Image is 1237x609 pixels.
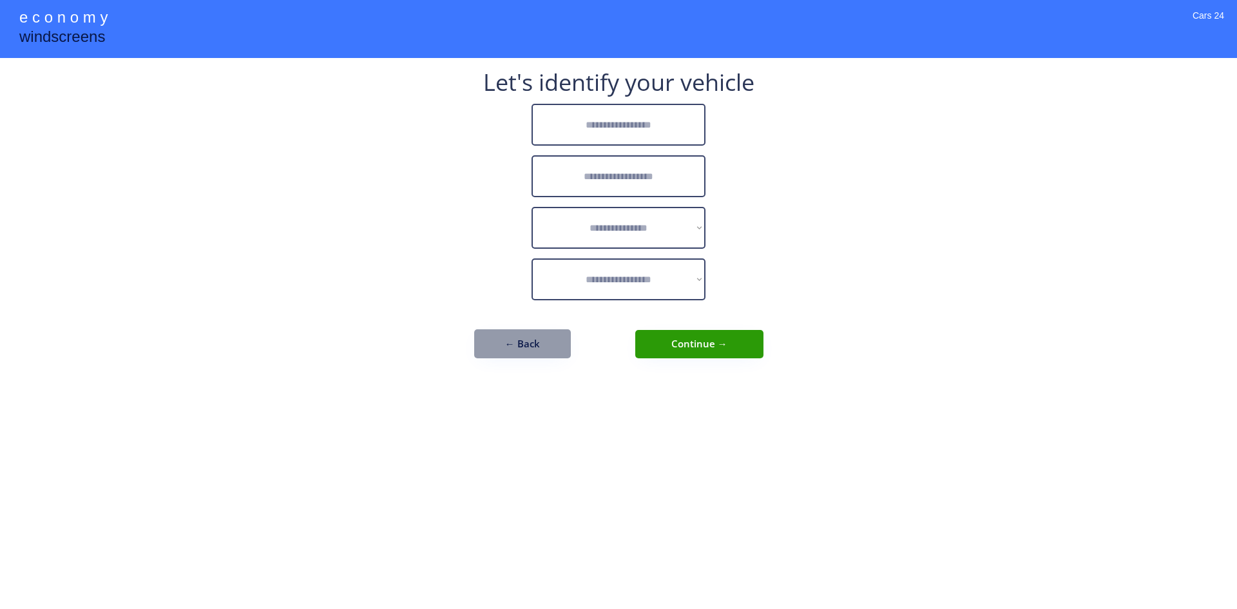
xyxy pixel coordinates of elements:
[19,26,105,51] div: windscreens
[483,71,754,94] div: Let's identify your vehicle
[474,329,571,358] button: ← Back
[635,330,763,358] button: Continue →
[19,6,108,31] div: e c o n o m y
[1193,10,1224,39] div: Cars 24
